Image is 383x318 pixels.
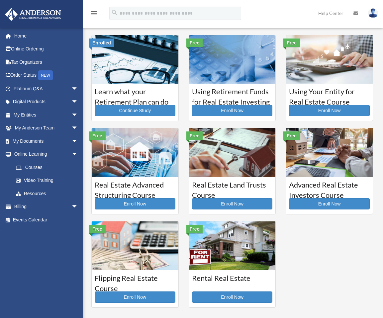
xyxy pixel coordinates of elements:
h3: Using Retirement Funds for Real Estate Investing Course [192,87,273,103]
a: Home [5,29,88,42]
a: menu [90,12,98,17]
span: arrow_drop_down [71,108,85,122]
h3: Learn what your Retirement Plan can do for you [95,87,175,103]
a: Enroll Now [192,105,273,116]
span: arrow_drop_down [71,134,85,148]
h3: Using Your Entity for Real Estate Course [289,87,370,103]
h3: Advanced Real Estate Investors Course [289,180,370,197]
span: arrow_drop_down [71,121,85,135]
i: menu [90,9,98,17]
a: Resources [9,187,88,200]
div: Free [186,131,203,140]
a: Online Ordering [5,42,88,56]
img: User Pic [368,8,378,18]
div: Free [186,225,203,233]
h3: Real Estate Advanced Structuring Course [95,180,175,197]
span: arrow_drop_down [71,95,85,109]
a: Continue Study [95,105,175,116]
a: Billingarrow_drop_down [5,200,88,213]
a: Online Learningarrow_drop_down [5,148,88,161]
span: arrow_drop_down [71,148,85,161]
div: Free [89,225,106,233]
div: Free [283,39,300,47]
span: arrow_drop_down [71,200,85,214]
a: Enroll Now [192,198,273,209]
a: Tax Organizers [5,55,88,69]
div: Free [283,131,300,140]
a: Video Training [9,174,88,187]
a: Events Calendar [5,213,88,226]
a: My Entitiesarrow_drop_down [5,108,88,121]
a: Enroll Now [95,291,175,303]
a: Order StatusNEW [5,69,88,82]
h3: Real Estate Land Trusts Course [192,180,273,197]
div: Free [186,39,203,47]
div: NEW [38,70,53,80]
i: search [111,9,118,16]
h3: Rental Real Estate [192,273,273,290]
div: Free [89,131,106,140]
a: Digital Productsarrow_drop_down [5,95,88,109]
a: Platinum Q&Aarrow_drop_down [5,82,88,95]
img: Anderson Advisors Platinum Portal [3,8,63,21]
a: My Documentsarrow_drop_down [5,134,88,148]
h3: Flipping Real Estate Course [95,273,175,290]
a: Enroll Now [289,198,370,209]
span: arrow_drop_down [71,82,85,96]
a: Enroll Now [289,105,370,116]
a: My Anderson Teamarrow_drop_down [5,121,88,135]
a: Courses [9,161,85,174]
a: Enroll Now [192,291,273,303]
div: Enrolled [89,39,114,47]
a: Enroll Now [95,198,175,209]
